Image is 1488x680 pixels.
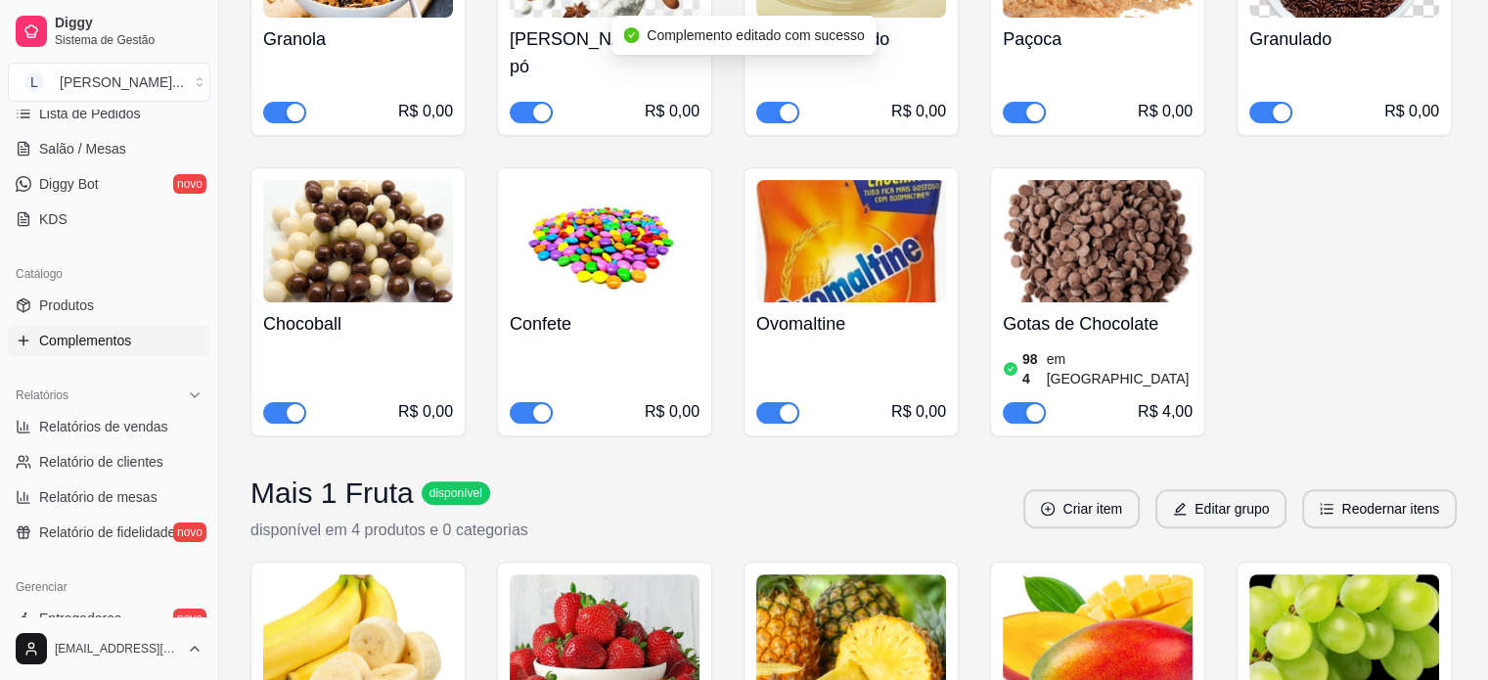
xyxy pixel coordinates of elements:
img: product-image [263,180,453,302]
a: DiggySistema de Gestão [8,8,210,55]
h4: Chocoball [263,310,453,338]
button: Select a team [8,63,210,102]
div: R$ 0,00 [1384,100,1439,123]
span: ordered-list [1320,502,1333,516]
span: [EMAIL_ADDRESS][DOMAIN_NAME] [55,641,179,657]
div: R$ 0,00 [645,100,699,123]
img: product-image [756,180,946,302]
span: Salão / Mesas [39,139,126,159]
h4: [PERSON_NAME] em pó [510,25,699,80]
article: em [GEOGRAPHIC_DATA] [1047,349,1193,388]
a: Produtos [8,290,210,321]
a: Complementos [8,325,210,356]
span: Diggy [55,15,203,32]
div: R$ 0,00 [891,400,946,424]
a: Salão / Mesas [8,133,210,164]
span: Relatórios [16,387,68,403]
span: KDS [39,209,68,229]
h4: Granulado [1249,25,1439,53]
button: plus-circleCriar item [1023,489,1140,528]
img: product-image [1003,180,1193,302]
h4: Confete [510,310,699,338]
div: R$ 0,00 [398,400,453,424]
article: 984 [1022,349,1043,388]
h3: Mais 1 Fruta [250,476,414,511]
div: R$ 0,00 [398,100,453,123]
span: Produtos [39,295,94,315]
span: check-circle [623,27,639,43]
div: Gerenciar [8,571,210,603]
a: Entregadoresnovo [8,603,210,634]
div: R$ 4,00 [1138,400,1193,424]
p: disponível em 4 produtos e 0 categorias [250,519,528,542]
h4: Paçoca [1003,25,1193,53]
span: Sistema de Gestão [55,32,203,48]
img: product-image [510,180,699,302]
button: ordered-listReodernar itens [1302,489,1457,528]
button: editEditar grupo [1155,489,1286,528]
span: Diggy Bot [39,174,99,194]
span: Relatórios de vendas [39,417,168,436]
h4: Ovomaltine [756,310,946,338]
div: R$ 0,00 [645,400,699,424]
button: [EMAIL_ADDRESS][DOMAIN_NAME] [8,625,210,672]
h4: Granola [263,25,453,53]
span: Complemento editado com sucesso [647,27,865,43]
a: Relatório de fidelidadenovo [8,517,210,548]
h4: Gotas de Chocolate [1003,310,1193,338]
a: Diggy Botnovo [8,168,210,200]
div: R$ 0,00 [891,100,946,123]
a: Lista de Pedidos [8,98,210,129]
span: disponível [426,485,486,501]
div: [PERSON_NAME] ... [60,72,184,92]
a: Relatório de mesas [8,481,210,513]
span: Lista de Pedidos [39,104,141,123]
span: Complementos [39,331,131,350]
span: Relatório de clientes [39,452,163,472]
div: R$ 0,00 [1138,100,1193,123]
a: Relatório de clientes [8,446,210,477]
span: Relatório de mesas [39,487,158,507]
a: KDS [8,204,210,235]
a: Relatórios de vendas [8,411,210,442]
span: Relatório de fidelidade [39,522,175,542]
span: edit [1173,502,1187,516]
span: Entregadores [39,609,121,628]
div: Catálogo [8,258,210,290]
span: plus-circle [1041,502,1055,516]
span: L [24,72,44,92]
